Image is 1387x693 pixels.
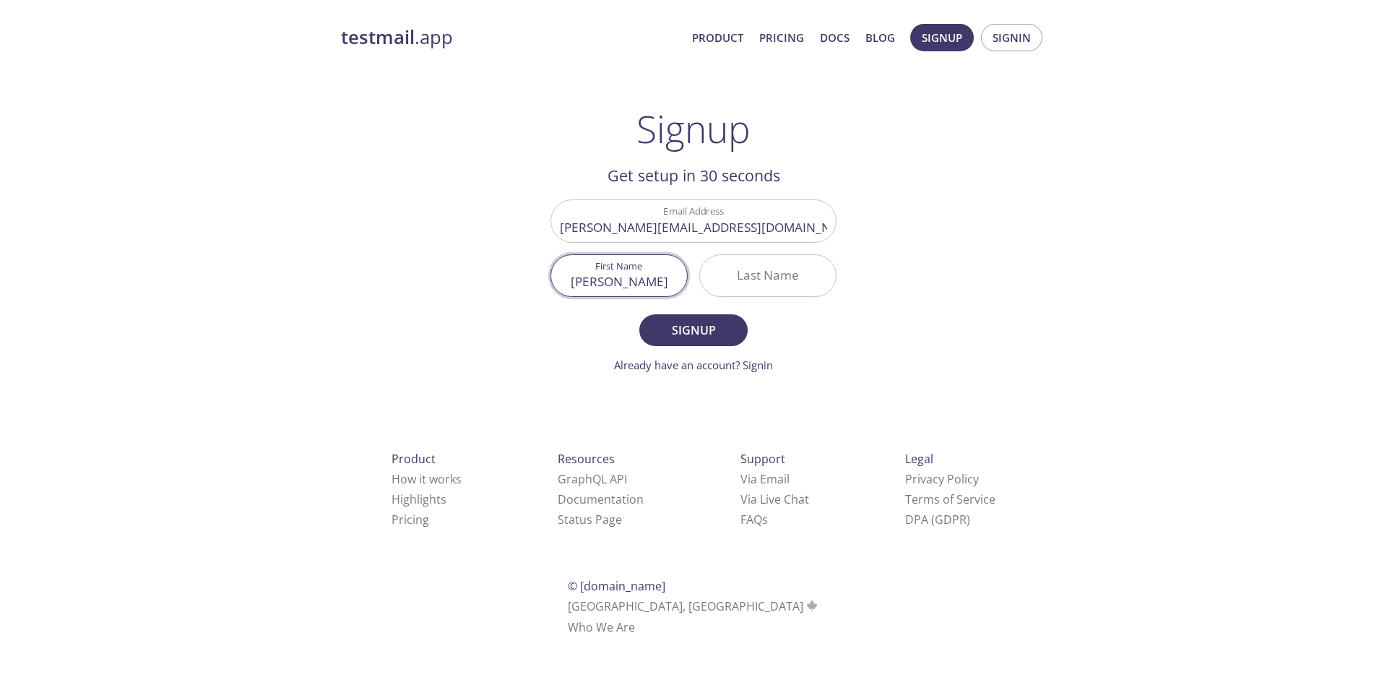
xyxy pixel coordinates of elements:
[905,471,979,487] a: Privacy Policy
[392,471,462,487] a: How it works
[568,598,820,614] span: [GEOGRAPHIC_DATA], [GEOGRAPHIC_DATA]
[905,491,995,507] a: Terms of Service
[910,24,974,51] button: Signup
[614,358,773,372] a: Already have an account? Signin
[905,451,933,467] span: Legal
[558,471,627,487] a: GraphQL API
[341,25,415,50] strong: testmail
[568,578,665,594] span: © [DOMAIN_NAME]
[341,25,680,50] a: testmail.app
[636,107,751,150] h1: Signup
[392,451,436,467] span: Product
[568,619,635,635] a: Who We Are
[692,28,743,47] a: Product
[655,320,732,340] span: Signup
[392,491,446,507] a: Highlights
[558,451,615,467] span: Resources
[762,512,768,528] span: s
[392,512,429,528] a: Pricing
[905,512,970,528] a: DPA (GDPR)
[740,491,809,507] a: Via Live Chat
[981,24,1042,51] button: Signin
[740,471,790,487] a: Via Email
[820,28,850,47] a: Docs
[740,451,785,467] span: Support
[558,512,622,528] a: Status Page
[558,491,644,507] a: Documentation
[550,163,837,188] h2: Get setup in 30 seconds
[993,28,1031,47] span: Signin
[740,512,768,528] a: FAQ
[759,28,804,47] a: Pricing
[922,28,962,47] span: Signup
[865,28,895,47] a: Blog
[639,314,748,346] button: Signup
